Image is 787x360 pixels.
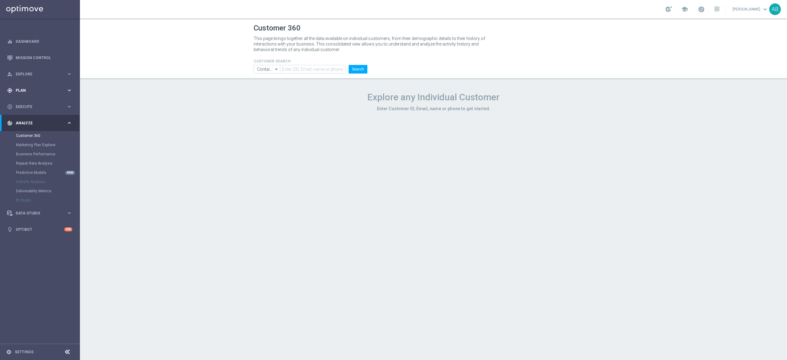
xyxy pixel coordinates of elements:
i: keyboard_arrow_right [66,71,72,77]
div: Predictive Models [16,168,79,177]
h3: Enter Customer ID, Email, name or phone to get started. [254,106,613,111]
i: keyboard_arrow_right [66,120,72,126]
i: keyboard_arrow_right [66,104,72,110]
span: Data Studio [16,211,66,215]
input: Enter CID, Email, name or phone [280,65,346,74]
a: Deliverability Metrics [16,189,64,194]
div: Plan [7,88,66,93]
div: Optibot [7,221,72,238]
div: Dashboard [7,33,72,50]
button: equalizer Dashboard [7,39,73,44]
button: Mission Control [7,55,73,60]
div: Marketing Plan Explorer [16,140,79,150]
div: NEW [65,171,75,175]
span: Execute [16,105,66,109]
div: Customer 360 [16,131,79,140]
h1: Explore any Individual Customer [254,92,613,103]
i: track_changes [7,120,13,126]
a: Dashboard [16,33,72,50]
i: gps_fixed [7,88,13,93]
div: Business Performance [16,150,79,159]
div: BI Studio [16,196,79,205]
div: Execute [7,104,66,110]
button: track_changes Analyze keyboard_arrow_right [7,121,73,126]
input: Contains [254,65,280,74]
div: AB [769,3,781,15]
div: Repeat Rate Analysis [16,159,79,168]
a: Marketing Plan Explorer [16,142,64,147]
a: Settings [15,350,34,354]
a: Mission Control [16,50,72,66]
div: Deliverability Metrics [16,186,79,196]
i: person_search [7,71,13,77]
i: keyboard_arrow_right [66,210,72,216]
i: arrow_drop_down [274,65,280,73]
p: This page brings together all the data available on individual customers, from their demographic ... [254,36,490,52]
button: lightbulb Optibot +10 [7,227,73,232]
i: equalizer [7,39,13,44]
div: Data Studio [7,210,66,216]
span: school [681,6,688,13]
div: Mission Control [7,50,72,66]
button: play_circle_outline Execute keyboard_arrow_right [7,104,73,109]
i: keyboard_arrow_right [66,87,72,93]
i: lightbulb [7,227,13,232]
div: Explore [7,71,66,77]
a: Business Performance [16,152,64,157]
a: Repeat Rate Analysis [16,161,64,166]
i: settings [6,349,12,355]
span: Explore [16,72,66,76]
button: gps_fixed Plan keyboard_arrow_right [7,88,73,93]
div: Cohorts Analysis [16,177,79,186]
h4: CUSTOMER SEARCH [254,59,367,63]
span: Plan [16,89,66,92]
a: [PERSON_NAME]keyboard_arrow_down [732,5,769,14]
button: Data Studio keyboard_arrow_right [7,211,73,216]
h1: Customer 360 [254,24,613,33]
span: Analyze [16,121,66,125]
a: Customer 360 [16,133,64,138]
i: play_circle_outline [7,104,13,110]
button: person_search Explore keyboard_arrow_right [7,72,73,77]
button: Search [349,65,367,74]
span: keyboard_arrow_down [762,6,769,13]
a: Optibot [16,221,64,238]
a: Predictive Models [16,170,64,175]
div: Analyze [7,120,66,126]
div: +10 [64,227,72,231]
